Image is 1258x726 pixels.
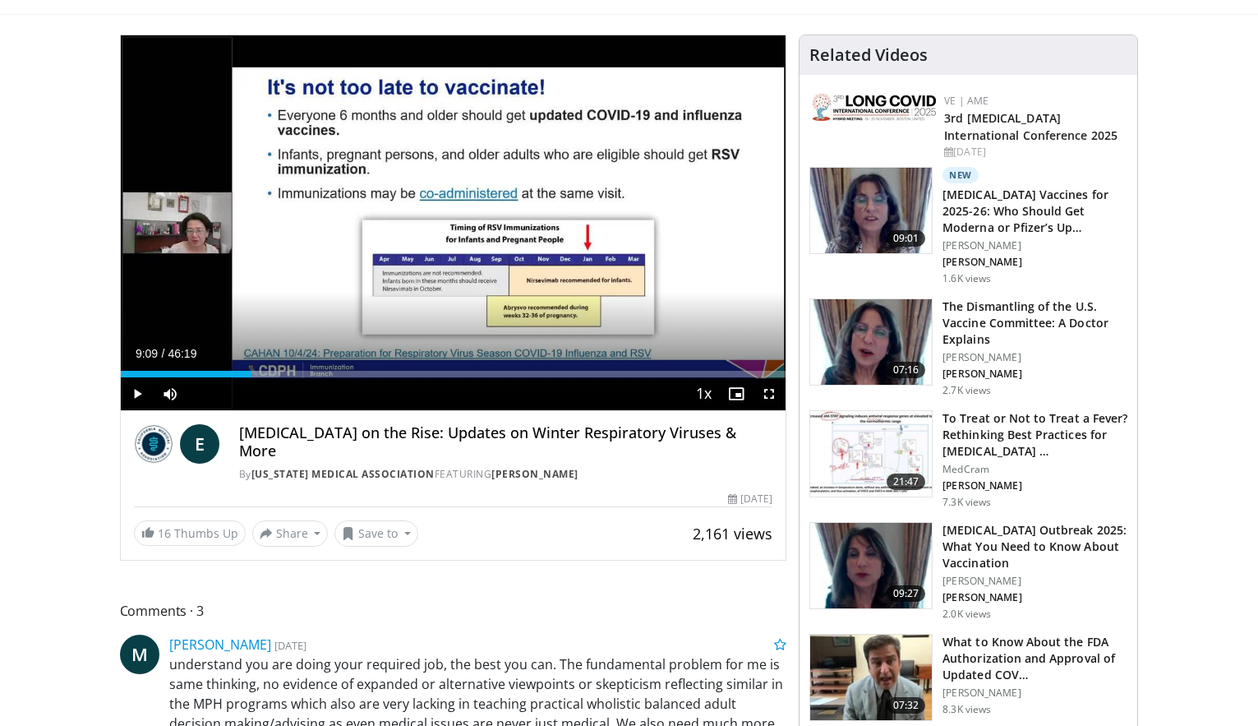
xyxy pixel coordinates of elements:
h3: [MEDICAL_DATA] Vaccines for 2025-26: Who Should Get Moderna or Pfizer’s Up… [942,187,1127,236]
p: 2.7K views [942,384,991,397]
a: 09:27 [MEDICAL_DATA] Outbreak 2025: What You Need to Know About Vaccination [PERSON_NAME] [PERSON... [809,522,1127,621]
p: 2.0K views [942,608,991,621]
a: 3rd [MEDICAL_DATA] International Conference 2025 [944,110,1117,143]
span: / [162,347,165,360]
a: E [180,424,219,464]
span: 2,161 views [693,524,772,543]
h3: What to Know About the FDA Authorization and Approval of Updated COV… [942,634,1127,683]
p: 7.3K views [942,496,991,509]
button: Share [252,520,329,547]
p: MedCram [942,463,1127,476]
button: Enable picture-in-picture mode [720,377,753,410]
span: 9:09 [136,347,158,360]
span: 16 [158,525,171,541]
div: By FEATURING [239,467,773,482]
a: [PERSON_NAME] [491,467,578,481]
span: 07:32 [887,697,926,714]
a: 07:16 The Dismantling of the U.S. Vaccine Committee: A Doctor Explains [PERSON_NAME] [PERSON_NAME... [809,298,1127,397]
p: [PERSON_NAME] [942,591,1127,604]
button: Mute [154,377,187,410]
video-js: Video Player [121,35,786,411]
img: a19d1ff2-1eb0-405f-ba73-fc044c354596.150x105_q85_crop-smart_upscale.jpg [810,299,932,385]
img: a1e50555-b2fd-4845-bfdc-3eac51376964.150x105_q85_crop-smart_upscale.jpg [810,635,932,720]
div: [DATE] [728,492,772,506]
span: 21:47 [887,474,926,490]
a: 16 Thumbs Up [134,520,246,546]
p: 1.6K views [942,272,991,285]
p: [PERSON_NAME] [942,256,1127,269]
img: a2792a71-925c-4fc2-b8ef-8d1b21aec2f7.png.150x105_q85_autocrop_double_scale_upscale_version-0.2.jpg [813,94,936,121]
p: 8.3K views [942,703,991,716]
small: [DATE] [274,638,306,653]
button: Play [121,377,154,410]
h4: Related Videos [809,45,928,65]
h3: [MEDICAL_DATA] Outbreak 2025: What You Need to Know About Vaccination [942,522,1127,571]
h3: To Treat or Not to Treat a Fever? Rethinking Best Practices for [MEDICAL_DATA] … [942,410,1127,460]
a: 21:47 To Treat or Not to Treat a Fever? Rethinking Best Practices for [MEDICAL_DATA] … MedCram [P... [809,410,1127,509]
p: [PERSON_NAME] [942,351,1127,364]
button: Fullscreen [753,377,786,410]
span: 09:01 [887,230,926,247]
img: California Medical Association [134,424,173,464]
a: 07:32 What to Know About the FDA Authorization and Approval of Updated COV… [PERSON_NAME] 8.3K views [809,634,1127,721]
div: [DATE] [944,145,1124,160]
span: 46:19 [168,347,196,360]
h4: [MEDICAL_DATA] on the Rise: Updates on Winter Respiratory Viruses & More [239,424,773,460]
img: cb849956-5493-434f-b366-35d5bcdf67c0.150x105_q85_crop-smart_upscale.jpg [810,523,932,608]
p: [PERSON_NAME] [942,479,1127,492]
p: New [942,167,979,183]
h3: The Dismantling of the U.S. Vaccine Committee: A Doctor Explains [942,298,1127,348]
a: [US_STATE] Medical Association [251,467,435,481]
a: M [120,635,159,674]
button: Save to [334,520,418,547]
p: [PERSON_NAME] [942,368,1127,381]
span: Comments 3 [120,600,787,622]
img: 17417671-29c8-401a-9d06-236fa126b08d.150x105_q85_crop-smart_upscale.jpg [810,411,932,497]
a: 09:01 New [MEDICAL_DATA] Vaccines for 2025-26: Who Should Get Moderna or Pfizer’s Up… [PERSON_NAM... [809,167,1127,285]
span: 07:16 [887,362,926,378]
p: [PERSON_NAME] [942,575,1127,588]
p: [PERSON_NAME] [942,687,1127,700]
button: Playback Rate [687,377,720,410]
p: [PERSON_NAME] [942,239,1127,252]
div: Progress Bar [121,371,786,377]
a: [PERSON_NAME] [169,636,271,654]
a: VE | AME [944,94,988,108]
img: d9ddfd97-e350-47c1-a34d-5d400e773739.150x105_q85_crop-smart_upscale.jpg [810,168,932,253]
span: 09:27 [887,585,926,602]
